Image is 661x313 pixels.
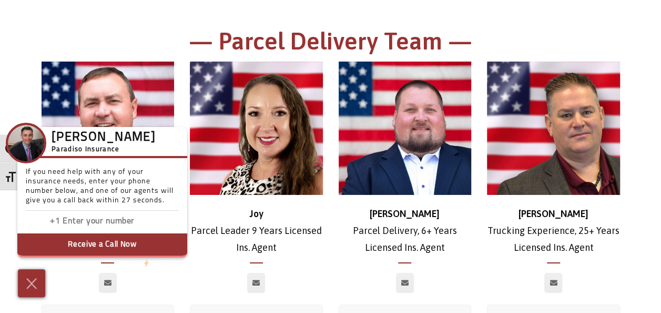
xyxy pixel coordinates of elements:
h5: Paradiso Insurance [52,144,156,155]
strong: Joy [249,208,263,219]
button: Receive a Call Now [17,233,187,258]
strong: [PERSON_NAME] [370,208,440,219]
p: Parcel Leader 9 Years Licensed Ins. Agent [190,206,323,257]
img: new_500x500 (1) [190,62,323,195]
img: Brian [42,62,175,195]
p: Trucking Experience, 25+ Years Licensed Ins. Agent [487,206,620,257]
a: We'rePowered by iconbyResponseiQ [129,260,187,266]
p: If you need help with any of your insurance needs, enter your phone number below, and one of our ... [26,168,179,211]
img: Company Icon [8,125,44,161]
img: Cross icon [24,275,39,292]
span: We're by [129,260,156,266]
h3: [PERSON_NAME] [52,133,156,143]
img: Trevor_headshot_500x500 [487,62,620,195]
img: Powered by icon [144,259,149,267]
p: Parcel Delivery, 6+ Years Licensed Ins. Agent [339,206,472,257]
strong: [PERSON_NAME] [518,208,588,219]
img: stephen [339,62,472,195]
h1: — Parcel Delivery Team — [42,26,620,62]
input: Enter country code [31,214,63,229]
input: Enter phone number [63,214,168,229]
